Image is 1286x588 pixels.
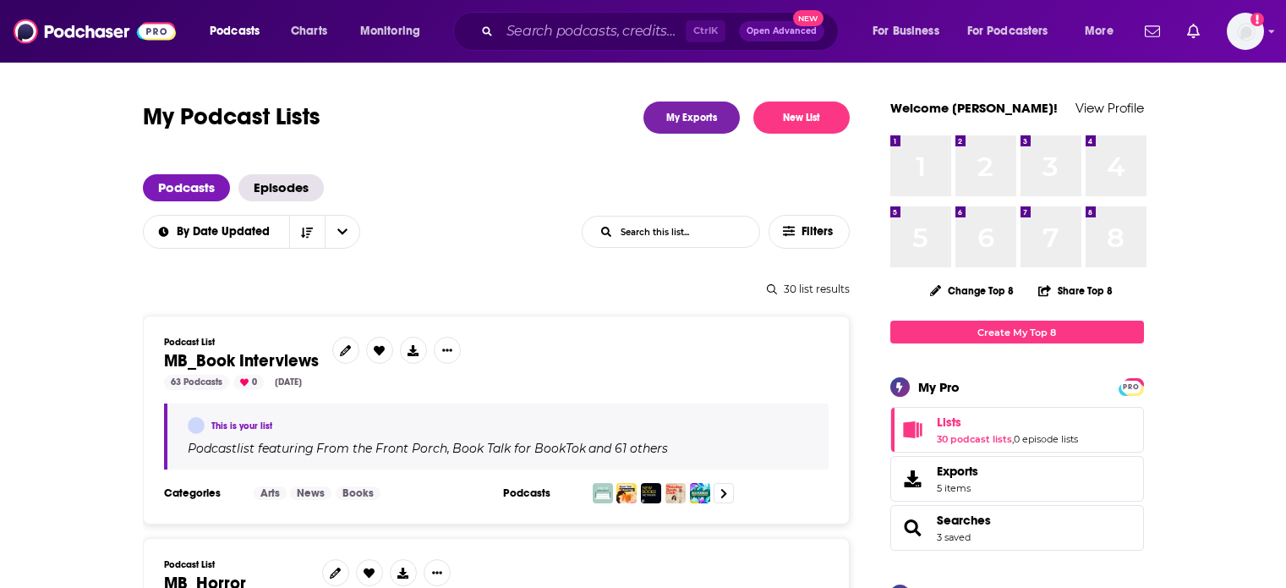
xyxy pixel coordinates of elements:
[268,375,309,390] div: [DATE]
[434,337,461,364] button: Show More Button
[1073,18,1135,45] button: open menu
[360,19,420,43] span: Monitoring
[967,19,1048,43] span: For Podcasters
[937,482,978,494] span: 5 items
[793,10,824,26] span: New
[753,102,850,134] button: New List
[896,418,930,442] a: Lists
[289,216,325,248] button: Sort Direction
[593,483,613,503] img: From the Front Porch
[450,442,586,455] a: Book Talk for BookTok
[890,505,1144,551] span: Searches
[188,441,808,456] div: Podcast list featuring
[802,226,835,238] span: Filters
[348,18,442,45] button: open menu
[769,215,850,249] button: Filters
[896,516,930,540] a: Searches
[143,174,230,201] a: Podcasts
[177,226,276,238] span: By Date Updated
[937,415,961,430] span: Lists
[280,18,337,45] a: Charts
[314,442,447,455] a: From the Front Porch
[1121,380,1141,393] a: PRO
[956,18,1073,45] button: open menu
[1014,433,1078,445] a: 0 episode lists
[937,464,978,479] span: Exports
[747,27,817,36] span: Open Advanced
[336,486,380,500] a: Books
[1037,274,1114,307] button: Share Top 8
[588,441,668,456] p: and 61 others
[890,456,1144,502] a: Exports
[316,442,447,455] h4: From the Front Porch
[469,12,855,51] div: Search podcasts, credits, & more...
[211,420,272,431] a: This is your list
[164,352,319,371] a: MB_Book Interviews
[164,350,319,371] span: MB_Book Interviews
[254,486,287,500] a: Arts
[452,442,586,455] h4: Book Talk for BookTok
[164,375,229,390] div: 63 Podcasts
[641,483,661,503] img: New Books Network
[873,19,939,43] span: For Business
[937,433,1012,445] a: 30 podcast lists
[1121,381,1141,393] span: PRO
[937,415,1078,430] a: Lists
[325,216,360,248] button: open menu
[503,486,579,500] h3: Podcasts
[937,513,991,528] a: Searches
[142,226,289,238] button: open menu
[890,321,1144,343] a: Create My Top 8
[164,559,309,570] h3: Podcast List
[1012,433,1014,445] span: ,
[164,337,319,348] h3: Podcast List
[143,102,320,134] h1: My Podcast Lists
[291,19,327,43] span: Charts
[143,283,850,295] div: 30 list results
[686,20,725,42] span: Ctrl K
[14,15,176,47] img: Podchaser - Follow, Share and Rate Podcasts
[290,486,331,500] a: News
[238,174,324,201] a: Episodes
[739,21,824,41] button: Open AdvancedNew
[890,407,1144,453] span: Lists
[188,417,205,434] a: Madeleine
[233,375,264,390] div: 0
[937,531,971,543] a: 3 saved
[896,467,930,491] span: Exports
[1085,19,1114,43] span: More
[198,18,282,45] button: open menu
[690,483,710,503] img: Bookends with Mattea Roach
[143,215,360,249] h2: Choose List sort
[447,441,450,456] span: ,
[861,18,960,45] button: open menu
[1180,17,1207,46] a: Show notifications dropdown
[665,483,686,503] img: Sara & Cariad's Weirdos Book Club
[616,483,637,503] img: Book Talk for BookTok
[1227,13,1264,50] img: User Profile
[1227,13,1264,50] button: Show profile menu
[1250,13,1264,26] svg: Add a profile image
[210,19,260,43] span: Podcasts
[424,559,451,586] button: Show More Button
[890,100,1058,116] a: Welcome [PERSON_NAME]!
[920,280,1025,301] button: Change Top 8
[1138,17,1167,46] a: Show notifications dropdown
[164,486,240,500] h3: Categories
[643,102,740,134] a: My Exports
[1227,13,1264,50] span: Logged in as madeleinelbrownkensington
[500,18,686,45] input: Search podcasts, credits, & more...
[918,379,960,395] div: My Pro
[1075,100,1144,116] a: View Profile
